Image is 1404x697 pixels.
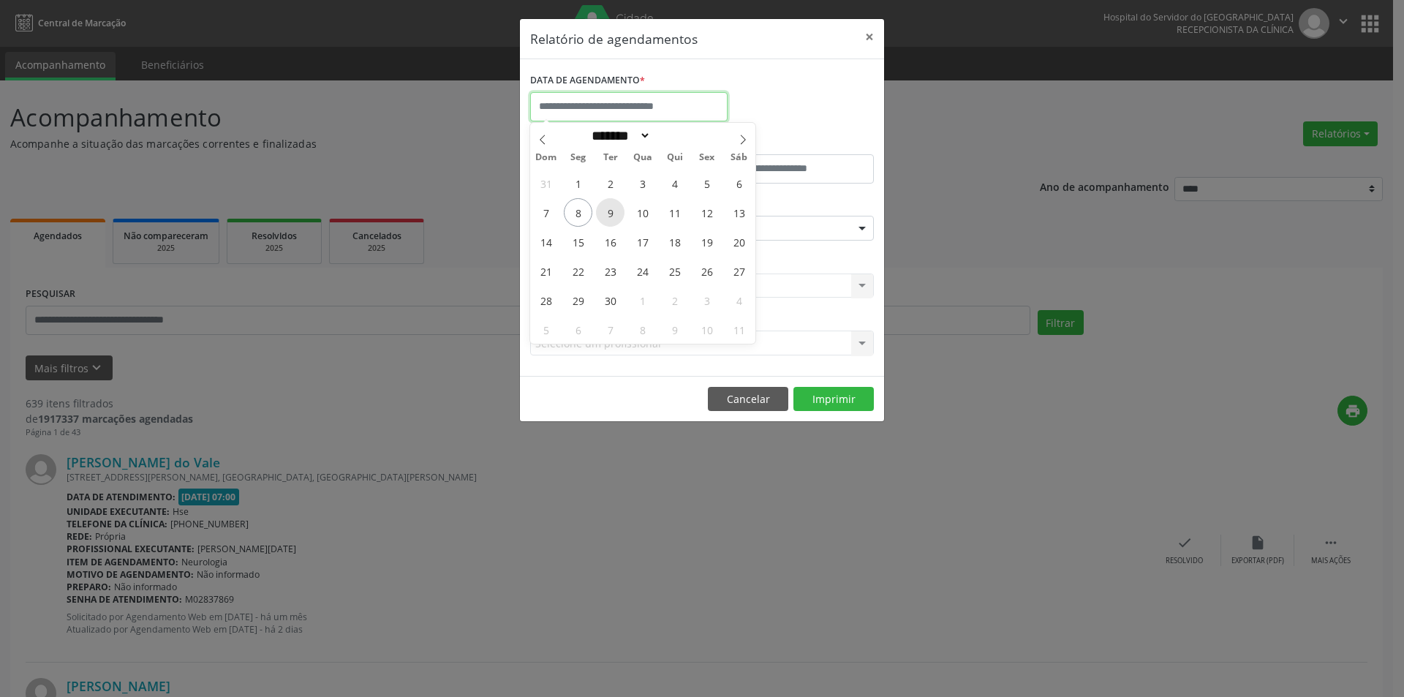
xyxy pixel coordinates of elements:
[628,257,657,285] span: Setembro 24, 2025
[627,153,659,162] span: Qua
[586,128,651,143] select: Month
[660,257,689,285] span: Setembro 25, 2025
[596,198,624,227] span: Setembro 9, 2025
[628,227,657,256] span: Setembro 17, 2025
[564,169,592,197] span: Setembro 1, 2025
[530,69,645,92] label: DATA DE AGENDAMENTO
[532,286,560,314] span: Setembro 28, 2025
[692,315,721,344] span: Outubro 10, 2025
[660,198,689,227] span: Setembro 11, 2025
[596,227,624,256] span: Setembro 16, 2025
[793,387,874,412] button: Imprimir
[564,286,592,314] span: Setembro 29, 2025
[596,169,624,197] span: Setembro 2, 2025
[530,153,562,162] span: Dom
[692,198,721,227] span: Setembro 12, 2025
[595,153,627,162] span: Ter
[530,29,698,48] h5: Relatório de agendamentos
[564,257,592,285] span: Setembro 22, 2025
[628,198,657,227] span: Setembro 10, 2025
[532,198,560,227] span: Setembro 7, 2025
[723,153,755,162] span: Sáb
[564,227,592,256] span: Setembro 15, 2025
[562,153,595,162] span: Seg
[725,286,753,314] span: Outubro 4, 2025
[706,132,874,154] label: ATÉ
[692,227,721,256] span: Setembro 19, 2025
[564,198,592,227] span: Setembro 8, 2025
[532,315,560,344] span: Outubro 5, 2025
[651,128,699,143] input: Year
[725,315,753,344] span: Outubro 11, 2025
[692,257,721,285] span: Setembro 26, 2025
[725,198,753,227] span: Setembro 13, 2025
[596,315,624,344] span: Outubro 7, 2025
[660,315,689,344] span: Outubro 9, 2025
[725,257,753,285] span: Setembro 27, 2025
[708,387,788,412] button: Cancelar
[628,315,657,344] span: Outubro 8, 2025
[532,257,560,285] span: Setembro 21, 2025
[532,169,560,197] span: Agosto 31, 2025
[659,153,691,162] span: Qui
[692,169,721,197] span: Setembro 5, 2025
[660,169,689,197] span: Setembro 4, 2025
[725,169,753,197] span: Setembro 6, 2025
[564,315,592,344] span: Outubro 6, 2025
[628,169,657,197] span: Setembro 3, 2025
[725,227,753,256] span: Setembro 20, 2025
[660,286,689,314] span: Outubro 2, 2025
[855,19,884,55] button: Close
[628,286,657,314] span: Outubro 1, 2025
[532,227,560,256] span: Setembro 14, 2025
[596,257,624,285] span: Setembro 23, 2025
[691,153,723,162] span: Sex
[692,286,721,314] span: Outubro 3, 2025
[660,227,689,256] span: Setembro 18, 2025
[596,286,624,314] span: Setembro 30, 2025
